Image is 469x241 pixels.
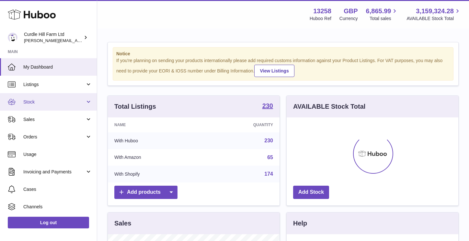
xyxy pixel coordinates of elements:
div: Curdle Hill Farm Ltd [24,31,82,44]
h3: Sales [114,219,131,228]
a: 230 [262,103,273,110]
th: Name [108,117,202,132]
span: [PERSON_NAME][EMAIL_ADDRESS][DOMAIN_NAME] [24,38,130,43]
div: Currency [339,16,358,22]
a: Add products [114,186,177,199]
a: 65 [267,155,273,160]
span: My Dashboard [23,64,92,70]
th: Quantity [202,117,280,132]
h3: Help [293,219,307,228]
a: 3,159,324.28 AVAILABLE Stock Total [406,7,461,22]
h3: Total Listings [114,102,156,111]
span: 6,865.99 [366,7,391,16]
strong: 230 [262,103,273,109]
a: View Listings [254,65,294,77]
td: With Amazon [108,149,202,166]
img: james@diddlysquatfarmshop.com [8,33,17,42]
a: Add Stock [293,186,329,199]
span: Invoicing and Payments [23,169,85,175]
strong: 13258 [313,7,331,16]
strong: GBP [344,7,358,16]
span: Stock [23,99,85,105]
span: Listings [23,82,85,88]
div: If you're planning on sending your products internationally please add required customs informati... [116,58,450,77]
span: 3,159,324.28 [416,7,454,16]
td: With Huboo [108,132,202,149]
a: 6,865.99 Total sales [366,7,399,22]
td: With Shopify [108,166,202,182]
span: Sales [23,116,85,123]
a: Log out [8,217,89,228]
a: 230 [264,138,273,143]
div: Huboo Ref [310,16,331,22]
span: Channels [23,204,92,210]
span: Cases [23,186,92,192]
h3: AVAILABLE Stock Total [293,102,365,111]
span: Total sales [370,16,398,22]
a: 174 [264,171,273,177]
span: Usage [23,151,92,158]
span: AVAILABLE Stock Total [406,16,461,22]
strong: Notice [116,51,450,57]
span: Orders [23,134,85,140]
